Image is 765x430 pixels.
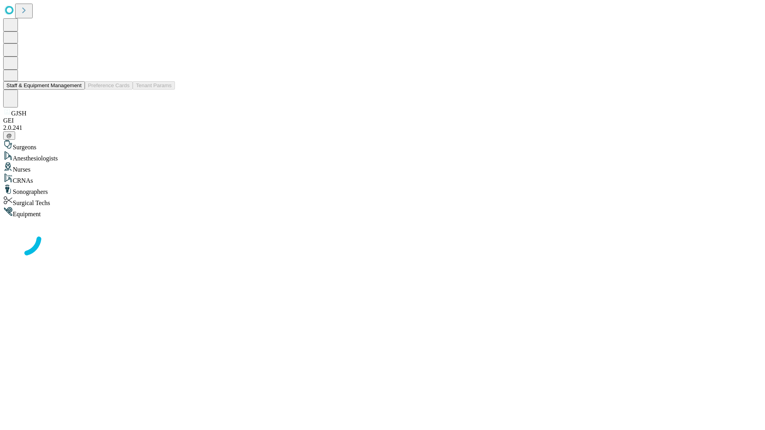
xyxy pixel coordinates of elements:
[3,81,85,90] button: Staff & Equipment Management
[3,140,762,151] div: Surgeons
[3,151,762,162] div: Anesthesiologists
[85,81,133,90] button: Preference Cards
[133,81,175,90] button: Tenant Params
[3,184,762,195] div: Sonographers
[3,131,15,140] button: @
[3,207,762,218] div: Equipment
[11,110,26,117] span: GJSH
[6,133,12,139] span: @
[3,162,762,173] div: Nurses
[3,173,762,184] div: CRNAs
[3,195,762,207] div: Surgical Techs
[3,117,762,124] div: GEI
[3,124,762,131] div: 2.0.241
